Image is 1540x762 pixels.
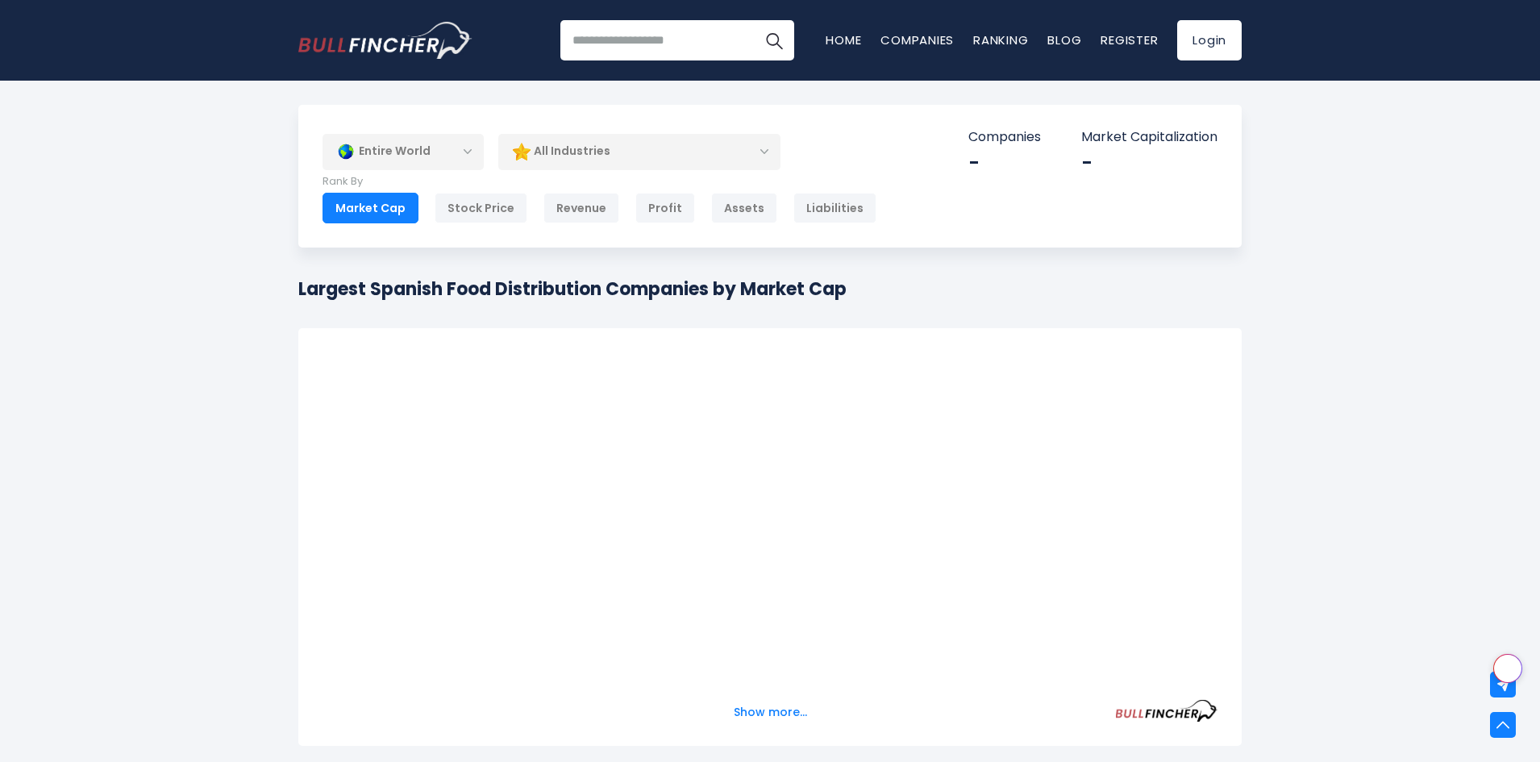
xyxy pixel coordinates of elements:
[1177,20,1242,60] a: Login
[498,133,780,170] div: All Industries
[1047,31,1081,48] a: Blog
[635,193,695,223] div: Profit
[298,22,472,59] a: Go to homepage
[724,699,817,726] button: Show more...
[1081,150,1217,175] div: -
[968,129,1041,146] p: Companies
[323,193,418,223] div: Market Cap
[298,22,472,59] img: Bullfincher logo
[298,276,847,302] h1: Largest Spanish Food Distribution Companies by Market Cap
[323,133,484,170] div: Entire World
[323,175,876,189] p: Rank By
[754,20,794,60] button: Search
[1081,129,1217,146] p: Market Capitalization
[543,193,619,223] div: Revenue
[435,193,527,223] div: Stock Price
[968,150,1041,175] div: -
[1101,31,1158,48] a: Register
[711,193,777,223] div: Assets
[973,31,1028,48] a: Ranking
[880,31,954,48] a: Companies
[826,31,861,48] a: Home
[793,193,876,223] div: Liabilities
